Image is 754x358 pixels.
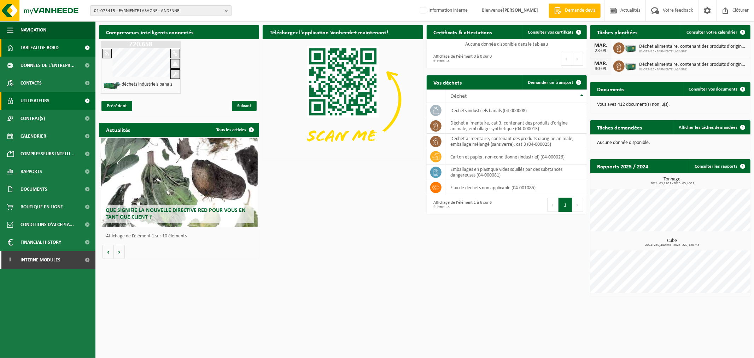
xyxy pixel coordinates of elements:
[427,39,587,49] td: Aucune donnée disponible dans le tableau
[21,198,63,216] span: Boutique en ligne
[679,125,737,130] span: Afficher les tâches demandées
[683,82,750,96] a: Consulter vos documents
[445,118,587,134] td: déchet alimentaire, cat 3, contenant des produits d'origine animale, emballage synthétique (04-00...
[597,140,743,145] p: Aucune donnée disponible.
[639,62,747,68] span: Déchet alimentaire, contenant des produits d'origine animale, emballage mélangé ...
[572,52,583,66] button: Next
[451,93,467,99] span: Déchet
[594,43,608,48] div: MAR.
[594,243,750,247] span: 2024: 260,440 m3 - 2025: 227,120 m3
[594,61,608,67] div: MAR.
[106,208,246,220] span: Que signifie la nouvelle directive RED pour vous en tant que client ?
[590,82,632,96] h2: Documents
[21,39,59,57] span: Tableau de bord
[21,163,42,180] span: Rapports
[21,145,75,163] span: Compresseurs intelli...
[528,80,574,85] span: Demander un transport
[522,75,586,89] a: Demander un transport
[7,251,13,269] span: I
[21,180,47,198] span: Documents
[90,5,232,16] button: 01-075415 - FARNIENTE LASAGNE - ANDENNE
[594,67,608,71] div: 30-09
[522,25,586,39] a: Consulter vos certificats
[503,8,538,13] strong: [PERSON_NAME]
[21,74,42,92] span: Contacts
[263,25,395,39] h2: Téléchargez l'application Vanheede+ maintenant!
[211,123,258,137] a: Tous les articles
[689,159,750,173] a: Consulter les rapports
[639,68,747,72] span: 01-075415 - FARNIENTE LASAGNE
[263,39,423,160] img: Download de VHEPlus App
[21,233,61,251] span: Financial History
[122,82,172,87] h4: déchets industriels banals
[528,30,574,35] span: Consulter vos certificats
[103,41,179,48] h1: Z20.658
[445,149,587,164] td: carton et papier, non-conditionné (industriel) (04-000026)
[563,7,597,14] span: Demande devis
[681,25,750,39] a: Consulter votre calendrier
[689,87,737,92] span: Consulter vos documents
[232,101,257,111] span: Suivant
[594,182,750,185] span: 2024: 63,220 t - 2025: 65,400 t
[21,216,74,233] span: Conditions d'accepta...
[594,238,750,247] h3: Cube
[625,59,637,71] img: PB-LB-0680-HPE-GN-01
[590,159,656,173] h2: Rapports 2025 / 2024
[99,25,259,39] h2: Compresseurs intelligents connectés
[430,197,503,213] div: Affichage de l'élément 1 à 6 sur 6 éléments
[445,134,587,149] td: déchet alimentaire, contenant des produits d'origine animale, emballage mélangé (sans verre), cat...
[594,48,608,53] div: 23-09
[94,6,222,16] span: 01-075415 - FARNIENTE LASAGNE - ANDENNE
[114,245,125,259] button: Volgende
[686,30,737,35] span: Consulter votre calendrier
[445,164,587,180] td: emballages en plastique vides souillés par des substances dangereuses (04-000081)
[101,101,132,111] span: Précédent
[21,251,60,269] span: Interne modules
[590,120,649,134] h2: Tâches demandées
[106,234,256,239] p: Affichage de l'élément 1 sur 10 éléments
[427,75,469,89] h2: Vos déchets
[103,245,114,259] button: Vorige
[445,103,587,118] td: déchets industriels banals (04-000008)
[103,81,121,90] img: HK-XZ-20-GN-03
[561,52,572,66] button: Previous
[430,51,503,67] div: Affichage de l'élément 0 à 0 sur 0 éléments
[21,57,75,74] span: Données de l'entrepr...
[559,198,572,212] button: 1
[594,177,750,185] h3: Tonnage
[549,4,601,18] a: Demande devis
[572,198,583,212] button: Next
[99,123,137,137] h2: Actualités
[639,44,747,50] span: Déchet alimentaire, contenant des produits d'origine animale, emballage mélangé ...
[639,50,747,54] span: 01-075415 - FARNIENTE LASAGNE
[590,25,645,39] h2: Tâches planifiées
[597,102,743,107] p: Vous avez 412 document(s) non lu(s).
[445,180,587,195] td: flux de déchets non applicable (04-001085)
[625,41,637,53] img: PB-LB-0680-HPE-GN-01
[101,138,258,227] a: Que signifie la nouvelle directive RED pour vous en tant que client ?
[547,198,559,212] button: Previous
[21,92,49,110] span: Utilisateurs
[419,5,468,16] label: Information interne
[21,127,46,145] span: Calendrier
[21,21,46,39] span: Navigation
[673,120,750,134] a: Afficher les tâches demandées
[427,25,499,39] h2: Certificats & attestations
[21,110,45,127] span: Contrat(s)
